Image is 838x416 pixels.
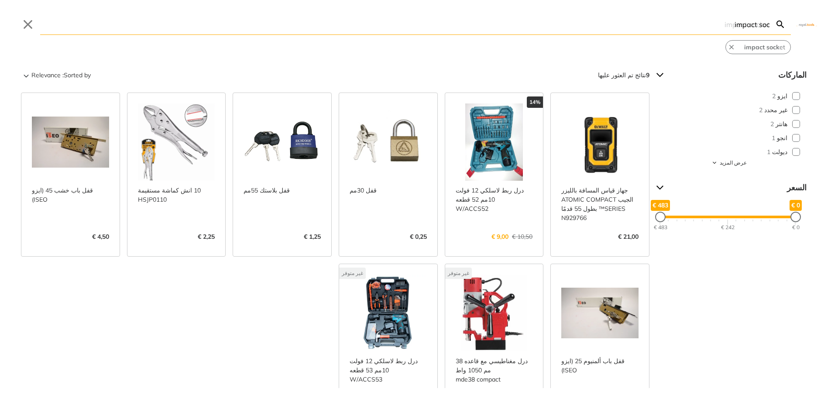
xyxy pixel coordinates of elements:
[21,68,93,82] button: Sorted by:Relevance Sort
[31,68,61,82] span: Relevance
[598,68,649,82] div: نتائج تم العثور عليها
[646,71,649,79] strong: 9
[739,41,790,54] button: Select suggestion: impact socket
[721,223,735,231] div: 242 €
[527,96,543,108] div: 14%
[777,92,787,101] span: ايزو
[728,43,735,51] svg: Remove suggestion: impact socket
[649,103,807,117] button: غير محدد 2
[790,212,801,222] div: Minimum Price
[21,17,35,31] button: Close
[792,223,800,231] div: 0 €
[339,268,366,279] div: غير متوفر
[667,181,807,195] span: السعر
[720,159,747,167] span: عرض المزيد
[744,43,785,52] span: et
[772,148,787,157] span: ديولت
[667,68,807,82] span: الماركات
[744,43,780,51] strong: impact sock
[796,22,817,26] img: Close
[767,148,770,157] span: 1
[649,89,807,103] button: ايزو 2
[655,212,666,222] div: Maximum Price
[649,131,807,145] button: انجو 1
[770,120,774,129] span: 2
[764,106,787,115] span: غير محدد
[726,41,739,54] button: Remove suggestion: impact socket
[725,40,791,54] div: Suggestion: impact socket
[775,19,786,30] svg: Search
[445,268,472,279] div: غير متوفر
[759,106,762,115] span: 2
[649,159,807,167] button: عرض المزيد
[772,134,775,143] span: 1
[649,117,807,131] button: هانتر 2
[772,92,776,101] span: 2
[776,120,787,129] span: هانتر
[777,134,787,143] span: انجو
[40,14,770,34] input: ابحث...
[649,145,807,159] button: ديولت 1
[21,70,31,80] svg: Sort
[654,223,667,231] div: 483 €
